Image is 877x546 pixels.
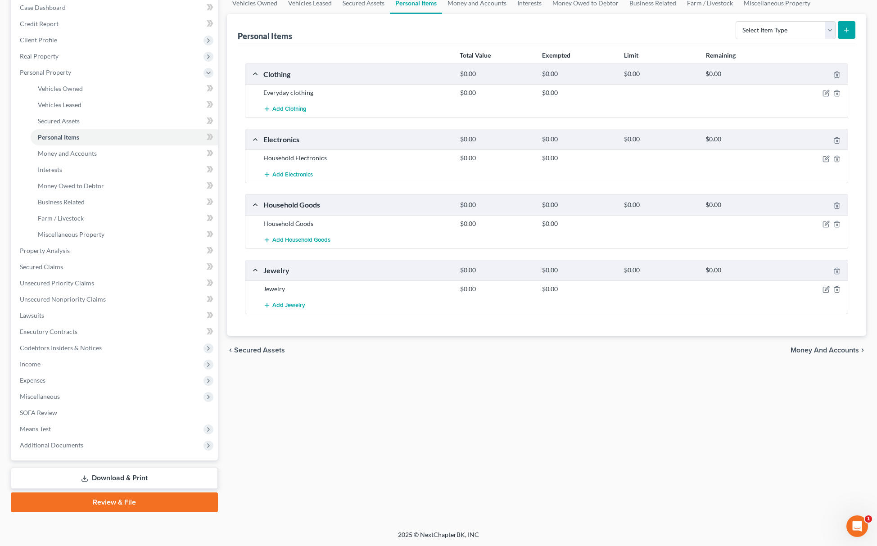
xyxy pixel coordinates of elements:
[31,129,218,145] a: Personal Items
[259,135,456,144] div: Electronics
[13,324,218,340] a: Executory Contracts
[272,302,305,309] span: Add Jewelry
[542,51,570,59] strong: Exempted
[624,51,638,59] strong: Limit
[456,266,538,275] div: $0.00
[20,360,41,368] span: Income
[456,135,538,144] div: $0.00
[619,70,701,78] div: $0.00
[38,214,84,222] span: Farm / Livestock
[38,101,81,108] span: Vehicles Leased
[11,468,218,489] a: Download & Print
[11,492,218,512] a: Review & File
[31,81,218,97] a: Vehicles Owned
[20,295,106,303] span: Unsecured Nonpriority Claims
[13,405,218,421] a: SOFA Review
[272,106,307,113] span: Add Clothing
[538,201,619,209] div: $0.00
[20,279,94,287] span: Unsecured Priority Claims
[238,31,292,41] div: Personal Items
[865,515,872,523] span: 1
[38,230,104,238] span: Miscellaneous Property
[456,70,538,78] div: $0.00
[20,4,66,11] span: Case Dashboard
[259,69,456,79] div: Clothing
[263,297,305,314] button: Add Jewelry
[13,243,218,259] a: Property Analysis
[259,200,456,209] div: Household Goods
[538,70,619,78] div: $0.00
[20,247,70,254] span: Property Analysis
[38,182,104,190] span: Money Owed to Debtor
[538,88,619,97] div: $0.00
[31,113,218,129] a: Secured Assets
[31,210,218,226] a: Farm / Livestock
[13,307,218,324] a: Lawsuits
[456,219,538,228] div: $0.00
[259,266,456,275] div: Jewelry
[20,409,57,416] span: SOFA Review
[538,219,619,228] div: $0.00
[20,328,77,335] span: Executory Contracts
[538,153,619,162] div: $0.00
[272,236,330,244] span: Add Household Goods
[20,52,59,60] span: Real Property
[456,201,538,209] div: $0.00
[20,36,57,44] span: Client Profile
[456,153,538,162] div: $0.00
[259,284,456,293] div: Jewelry
[701,70,783,78] div: $0.00
[259,219,456,228] div: Household Goods
[20,68,71,76] span: Personal Property
[20,263,63,271] span: Secured Claims
[13,291,218,307] a: Unsecured Nonpriority Claims
[234,347,285,354] span: Secured Assets
[538,266,619,275] div: $0.00
[20,393,60,400] span: Miscellaneous
[31,97,218,113] a: Vehicles Leased
[456,88,538,97] div: $0.00
[31,194,218,210] a: Business Related
[619,266,701,275] div: $0.00
[456,284,538,293] div: $0.00
[38,117,80,125] span: Secured Assets
[259,153,456,162] div: Household Electronics
[701,266,783,275] div: $0.00
[791,347,859,354] span: Money and Accounts
[460,51,491,59] strong: Total Value
[619,201,701,209] div: $0.00
[31,145,218,162] a: Money and Accounts
[538,135,619,144] div: $0.00
[20,441,83,449] span: Additional Documents
[227,347,285,354] button: chevron_left Secured Assets
[20,376,45,384] span: Expenses
[38,166,62,173] span: Interests
[38,85,83,92] span: Vehicles Owned
[701,135,783,144] div: $0.00
[20,311,44,319] span: Lawsuits
[263,101,307,117] button: Add Clothing
[31,178,218,194] a: Money Owed to Debtor
[38,133,79,141] span: Personal Items
[31,226,218,243] a: Miscellaneous Property
[38,198,85,206] span: Business Related
[846,515,868,537] iframe: Intercom live chat
[706,51,736,59] strong: Remaining
[701,201,783,209] div: $0.00
[20,20,59,27] span: Credit Report
[859,347,866,354] i: chevron_right
[263,232,330,248] button: Add Household Goods
[259,88,456,97] div: Everyday clothing
[263,166,313,183] button: Add Electronics
[20,344,102,352] span: Codebtors Insiders & Notices
[791,347,866,354] button: Money and Accounts chevron_right
[13,275,218,291] a: Unsecured Priority Claims
[538,284,619,293] div: $0.00
[38,149,97,157] span: Money and Accounts
[619,135,701,144] div: $0.00
[227,347,234,354] i: chevron_left
[13,259,218,275] a: Secured Claims
[31,162,218,178] a: Interests
[272,171,313,178] span: Add Electronics
[13,16,218,32] a: Credit Report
